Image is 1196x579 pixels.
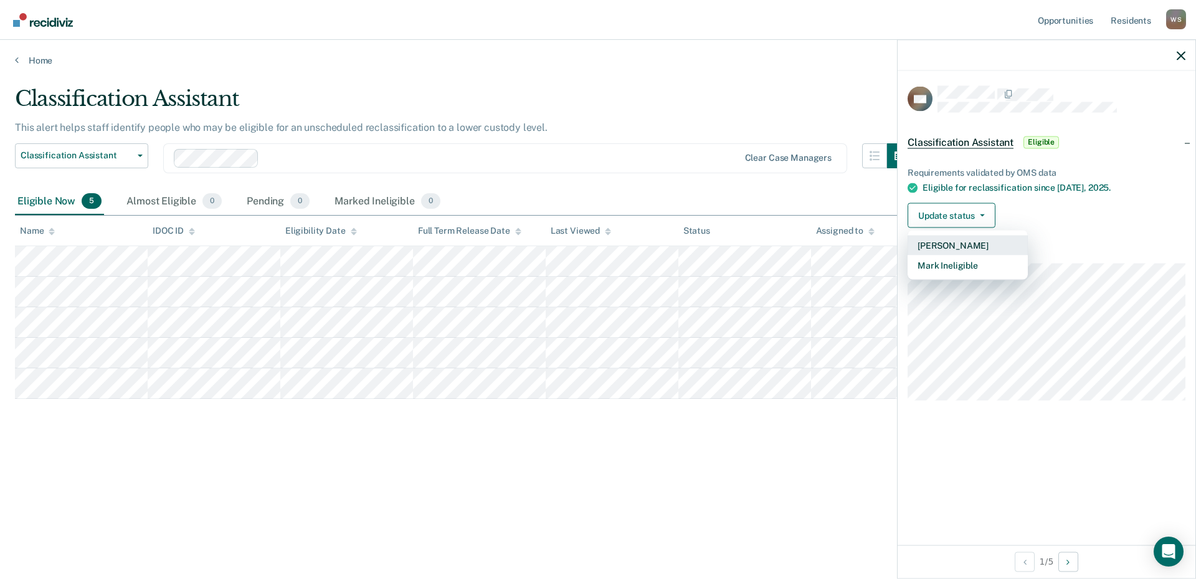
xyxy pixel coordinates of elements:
span: 0 [421,193,440,209]
img: Recidiviz [13,13,73,27]
div: IDOC ID [153,226,195,236]
div: Last Viewed [551,226,611,236]
span: Classification Assistant [908,136,1013,148]
button: Mark Ineligible [908,256,1028,275]
button: Update status [908,203,995,228]
button: Profile dropdown button [1166,9,1186,29]
span: 0 [290,193,310,209]
div: Classification AssistantEligible [898,122,1195,162]
div: Assigned to [816,226,875,236]
div: Status [683,226,710,236]
div: 1 / 5 [898,545,1195,578]
div: Open Intercom Messenger [1154,537,1184,567]
div: Eligibility Date [285,226,357,236]
p: This alert helps staff identify people who may be eligible for an unscheduled reclassification to... [15,122,548,133]
span: Eligible [1023,136,1059,148]
div: Clear case managers [745,153,832,163]
button: Previous Opportunity [1015,552,1035,572]
button: [PERSON_NAME] [908,236,1028,256]
div: Marked Ineligible [332,188,443,216]
span: Classification Assistant [21,150,133,161]
div: Full Term Release Date [418,226,521,236]
a: Home [15,55,1181,66]
div: Classification Assistant [15,86,912,122]
div: Eligible Now [15,188,104,216]
div: Name [20,226,55,236]
div: Requirements validated by OMS data [908,167,1185,178]
button: Next Opportunity [1058,552,1078,572]
span: 2025. [1088,183,1111,193]
span: 0 [202,193,222,209]
div: Eligible for reclassification since [DATE], [923,183,1185,193]
div: Pending [244,188,312,216]
div: W S [1166,9,1186,29]
span: 5 [82,193,102,209]
dt: Incarceration [908,248,1185,259]
div: Almost Eligible [124,188,224,216]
